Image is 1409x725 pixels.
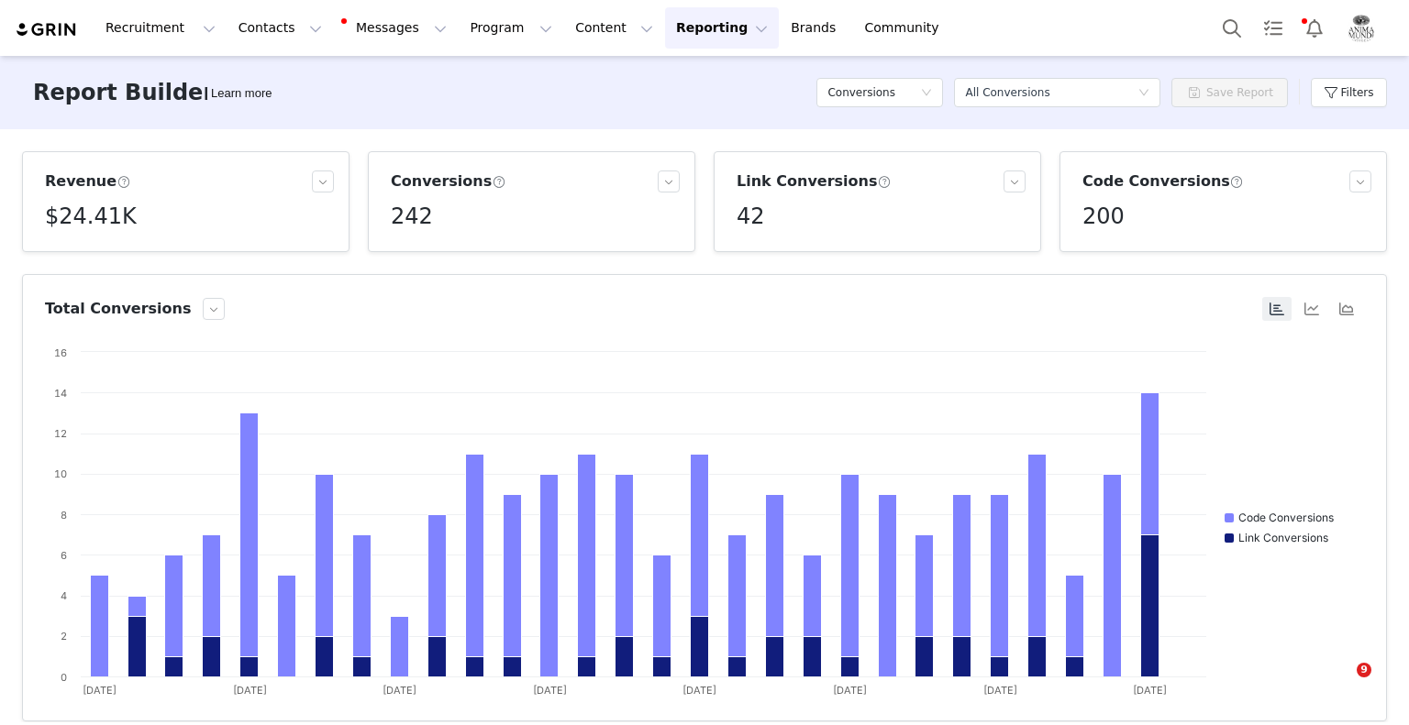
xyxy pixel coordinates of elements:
text: 6 [61,549,67,562]
div: Tooltip anchor [207,84,275,103]
button: Save Report [1171,78,1288,107]
text: 8 [61,509,67,522]
img: c4e4dfb8-fdae-4a6f-8129-46f669444c22.jpeg [1347,14,1376,43]
img: grin logo [15,21,79,38]
text: [DATE] [833,684,867,697]
text: [DATE] [1133,684,1167,697]
button: Recruitment [94,7,227,49]
h5: 42 [737,200,765,233]
text: [DATE] [533,684,567,697]
text: Code Conversions [1238,511,1334,524]
text: [DATE] [682,684,716,697]
span: 9 [1357,663,1371,677]
h5: $24.41K [45,200,137,233]
button: Profile [1336,14,1394,43]
text: 2 [61,630,67,643]
button: Reporting [665,7,779,49]
h3: Total Conversions [45,298,192,320]
h5: 200 [1082,200,1125,233]
button: Search [1212,7,1252,49]
h3: Code Conversions [1082,170,1244,192]
button: Program [459,7,563,49]
a: Brands [780,7,852,49]
i: icon: down [1138,87,1149,100]
button: Contacts [227,7,333,49]
text: 14 [54,387,67,400]
text: [DATE] [83,684,116,697]
h3: Revenue [45,170,130,192]
text: Link Conversions [1238,531,1328,544]
text: 12 [54,427,67,440]
h3: Link Conversions [737,170,892,192]
div: All Conversions [965,79,1049,106]
h3: Report Builder [33,76,214,109]
button: Messages [334,7,458,49]
text: [DATE] [383,684,416,697]
button: Content [564,7,664,49]
text: 10 [54,467,67,480]
button: Notifications [1294,7,1335,49]
a: Tasks [1253,7,1293,49]
h3: Conversions [391,170,505,192]
text: [DATE] [983,684,1017,697]
text: 0 [61,671,67,684]
text: [DATE] [233,684,267,697]
text: 4 [61,589,67,602]
button: Filters [1311,78,1387,107]
a: Community [854,7,959,49]
h5: Conversions [827,79,895,106]
text: 16 [54,346,67,359]
iframe: Intercom live chat [1319,663,1363,707]
h5: 242 [391,200,433,233]
i: icon: down [921,87,932,100]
